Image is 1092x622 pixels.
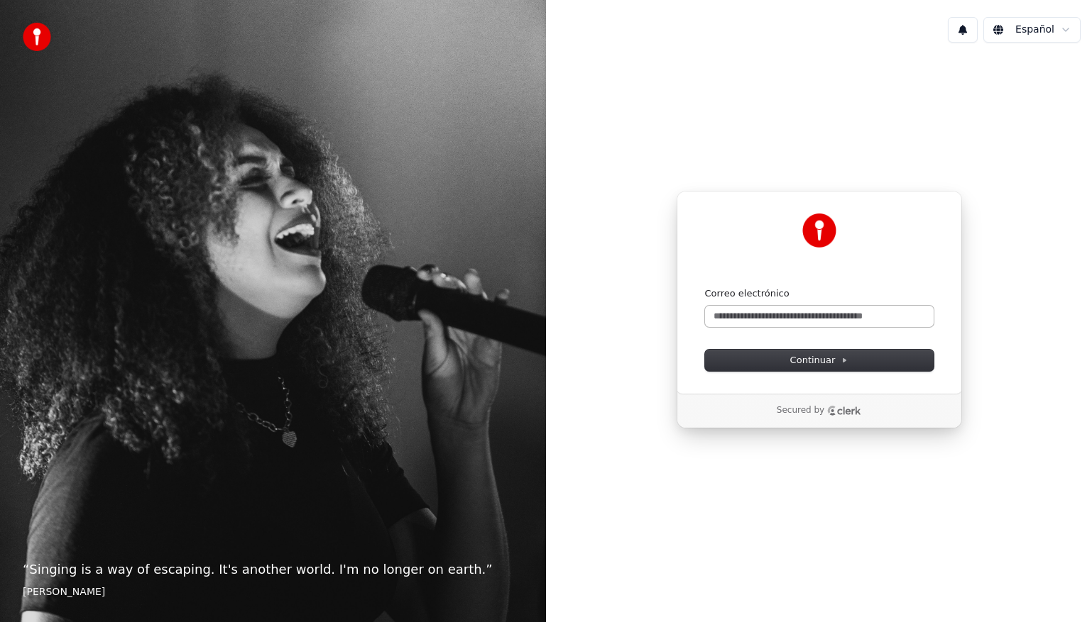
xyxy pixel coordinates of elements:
[23,585,523,599] footer: [PERSON_NAME]
[23,23,51,51] img: youka
[827,406,861,416] a: Clerk logo
[705,287,790,300] label: Correo electrónico
[790,354,848,367] span: Continuar
[23,560,523,579] p: “ Singing is a way of escaping. It's another world. I'm no longer on earth. ”
[802,213,836,248] img: Youka
[777,405,824,416] p: Secured by
[705,350,934,371] button: Continuar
